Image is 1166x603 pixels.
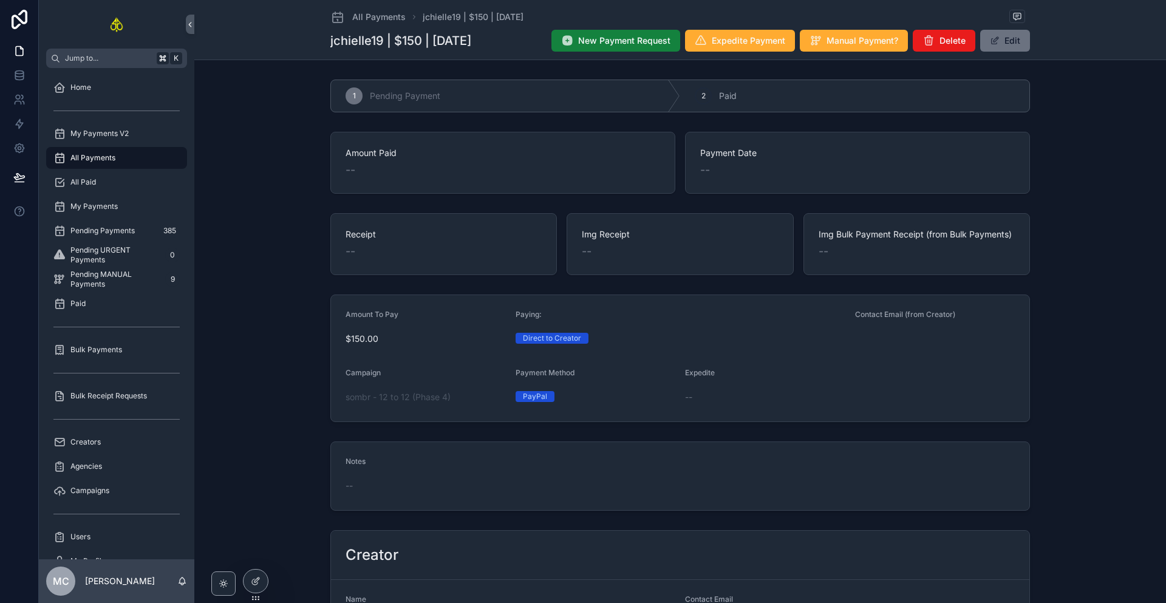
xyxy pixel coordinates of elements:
a: Agencies [46,455,187,477]
a: Campaigns [46,480,187,502]
a: jchielle19 | $150 | [DATE] [423,11,523,23]
a: Home [46,77,187,98]
span: All Payments [352,11,406,23]
a: All Paid [46,171,187,193]
div: 385 [160,223,180,238]
span: Campaign [346,368,381,377]
span: Users [70,532,90,542]
button: Expedite Payment [685,30,795,52]
span: Paid [719,90,737,102]
a: Pending MANUAL Payments9 [46,268,187,290]
span: Bulk Payments [70,345,122,355]
span: 1 [353,91,356,101]
a: Creators [46,431,187,453]
span: My Profile [70,556,106,566]
span: All Paid [70,177,96,187]
span: Receipt [346,228,542,240]
span: Pending Payments [70,226,135,236]
div: 0 [165,248,180,262]
a: Bulk Payments [46,339,187,361]
span: Payment Method [516,368,574,377]
span: My Payments [70,202,118,211]
a: All Payments [330,10,406,24]
p: [PERSON_NAME] [85,575,155,587]
span: Agencies [70,462,102,471]
span: New Payment Request [578,35,670,47]
h2: Creator [346,545,398,565]
span: Delete [939,35,966,47]
span: -- [346,162,355,179]
img: App logo [109,15,124,34]
a: All Payments [46,147,187,169]
a: sombr - 12 to 12 (Phase 4) [346,391,451,403]
button: Jump to...K [46,49,187,68]
span: Img Bulk Payment Receipt (from Bulk Payments) [819,228,1015,240]
span: Manual Payment? [827,35,898,47]
span: -- [700,162,710,179]
span: Creators [70,437,101,447]
span: Jump to... [65,53,152,63]
div: 9 [165,272,180,287]
a: My Profile [46,550,187,572]
span: -- [582,243,592,260]
a: Users [46,526,187,548]
span: Home [70,83,91,92]
button: New Payment Request [551,30,680,52]
h1: jchielle19 | $150 | [DATE] [330,32,471,49]
span: Bulk Receipt Requests [70,391,147,401]
a: Paid [46,293,187,315]
button: Delete [913,30,975,52]
span: Notes [346,457,366,466]
span: Expedite [685,368,715,377]
span: -- [819,243,828,260]
span: Contact Email (from Creator) [855,310,955,319]
span: MC [53,574,69,588]
span: Pending URGENT Payments [70,245,160,265]
span: Expedite Payment [712,35,785,47]
span: -- [685,391,692,403]
div: scrollable content [39,68,194,559]
a: Pending Payments385 [46,220,187,242]
a: My Payments V2 [46,123,187,145]
span: 2 [701,91,706,101]
span: Paid [70,299,86,308]
div: PayPal [523,391,547,402]
button: Manual Payment? [800,30,908,52]
span: Pending Payment [370,90,440,102]
span: All Payments [70,153,115,163]
span: Img Receipt [582,228,778,240]
span: Amount To Pay [346,310,398,319]
span: $150.00 [346,333,506,345]
span: Payment Date [700,147,1015,159]
span: Campaigns [70,486,109,496]
div: Direct to Creator [523,333,581,344]
a: Pending URGENT Payments0 [46,244,187,266]
span: Amount Paid [346,147,660,159]
span: -- [346,243,355,260]
span: My Payments V2 [70,129,129,138]
span: Paying: [516,310,542,319]
span: Pending MANUAL Payments [70,270,160,289]
a: My Payments [46,196,187,217]
span: -- [346,480,353,492]
a: Bulk Receipt Requests [46,385,187,407]
button: Edit [980,30,1030,52]
span: K [171,53,181,63]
